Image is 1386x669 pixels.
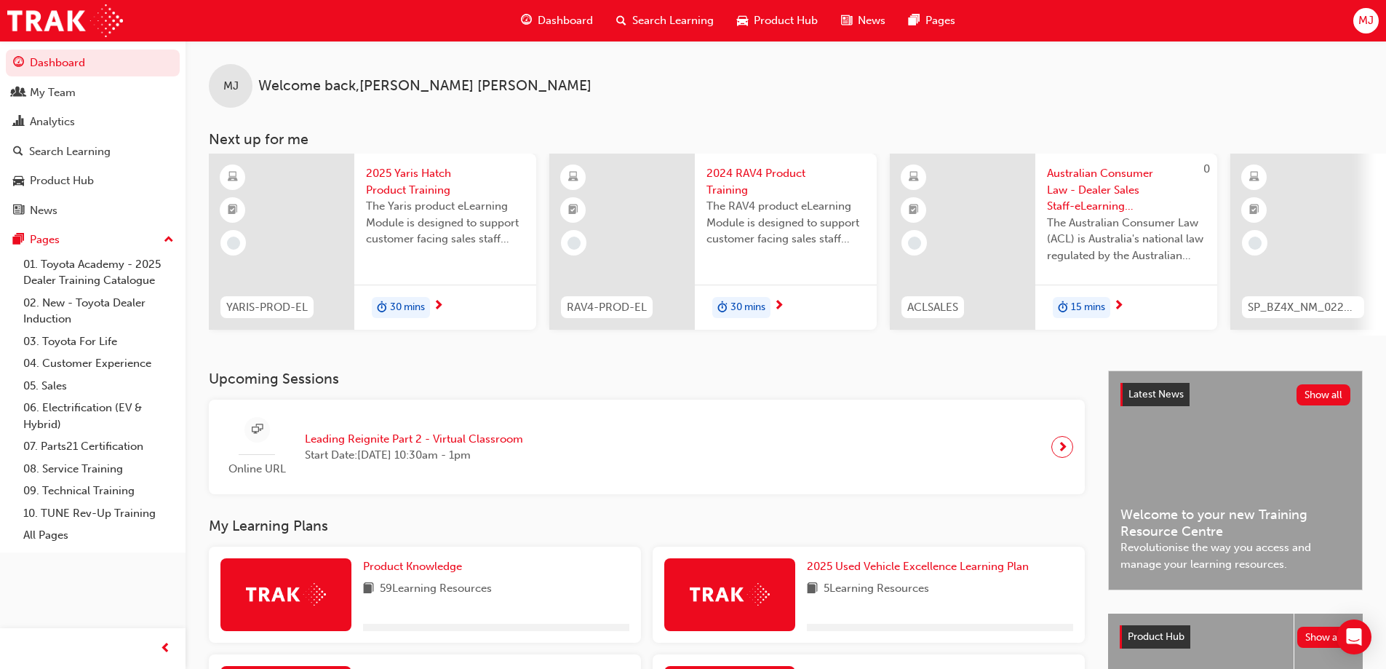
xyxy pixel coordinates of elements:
[1120,507,1350,539] span: Welcome to your new Training Resource Centre
[377,298,387,317] span: duration-icon
[186,131,1386,148] h3: Next up for me
[1249,201,1259,220] span: booktick-icon
[1113,300,1124,313] span: next-icon
[228,168,238,187] span: learningResourceType_ELEARNING-icon
[164,231,174,250] span: up-icon
[824,580,929,598] span: 5 Learning Resources
[363,560,462,573] span: Product Knowledge
[567,299,647,316] span: RAV4-PROD-EL
[1108,371,1363,590] a: Latest NewsShow allWelcome to your new Training Resource CentreRevolutionise the way you access a...
[6,138,180,165] a: Search Learning
[17,292,180,330] a: 02. New - Toyota Dealer Induction
[1337,619,1371,654] div: Open Intercom Messenger
[13,234,24,247] span: pages-icon
[13,87,24,100] span: people-icon
[17,524,180,547] a: All Pages
[13,57,24,70] span: guage-icon
[209,371,1085,387] h3: Upcoming Sessions
[220,411,1073,483] a: Online URLLeading Reignite Part 2 - Virtual ClassroomStart Date:[DATE] 10:30am - 1pm
[1120,625,1351,649] a: Product HubShow all
[6,226,180,253] button: Pages
[366,165,525,198] span: 2025 Yaris Hatch Product Training
[30,84,76,101] div: My Team
[252,421,263,439] span: sessionType_ONLINE_URL-icon
[690,583,770,606] img: Trak
[549,154,877,330] a: RAV4-PROD-EL2024 RAV4 Product TrainingThe RAV4 product eLearning Module is designed to support cu...
[17,253,180,292] a: 01. Toyota Academy - 2025 Dealer Training Catalogue
[433,300,444,313] span: next-icon
[390,299,425,316] span: 30 mins
[841,12,852,30] span: news-icon
[17,458,180,480] a: 08. Service Training
[258,78,592,95] span: Welcome back , [PERSON_NAME] [PERSON_NAME]
[1128,388,1184,400] span: Latest News
[6,50,180,76] a: Dashboard
[858,12,885,29] span: News
[730,299,765,316] span: 30 mins
[17,330,180,353] a: 03. Toyota For Life
[1297,627,1352,648] button: Show all
[773,300,784,313] span: next-icon
[568,168,578,187] span: learningResourceType_ELEARNING-icon
[706,165,865,198] span: 2024 RAV4 Product Training
[305,447,523,464] span: Start Date: [DATE] 10:30am - 1pm
[568,201,578,220] span: booktick-icon
[1057,437,1068,457] span: next-icon
[13,116,24,129] span: chart-icon
[363,558,468,575] a: Product Knowledge
[909,201,919,220] span: booktick-icon
[1249,168,1259,187] span: learningResourceType_ELEARNING-icon
[907,299,958,316] span: ACLSALES
[6,47,180,226] button: DashboardMy TeamAnalyticsSearch LearningProduct HubNews
[7,4,123,37] img: Trak
[246,583,326,606] img: Trak
[223,78,239,95] span: MJ
[908,237,921,250] span: learningRecordVerb_NONE-icon
[30,173,94,189] div: Product Hub
[30,114,75,130] div: Analytics
[6,79,180,106] a: My Team
[1128,630,1184,643] span: Product Hub
[567,237,581,250] span: learningRecordVerb_NONE-icon
[807,560,1029,573] span: 2025 Used Vehicle Excellence Learning Plan
[17,435,180,458] a: 07. Parts21 Certification
[632,12,714,29] span: Search Learning
[380,580,492,598] span: 59 Learning Resources
[605,6,725,36] a: search-iconSearch Learning
[737,12,748,30] span: car-icon
[13,205,24,218] span: news-icon
[209,154,536,330] a: YARIS-PROD-EL2025 Yaris Hatch Product TrainingThe Yaris product eLearning Module is designed to s...
[725,6,829,36] a: car-iconProduct Hub
[226,299,308,316] span: YARIS-PROD-EL
[6,167,180,194] a: Product Hub
[1047,215,1206,264] span: The Australian Consumer Law (ACL) is Australia's national law regulated by the Australian Competi...
[29,143,111,160] div: Search Learning
[1071,299,1105,316] span: 15 mins
[17,397,180,435] a: 06. Electrification (EV & Hybrid)
[227,237,240,250] span: learningRecordVerb_NONE-icon
[706,198,865,248] span: The RAV4 product eLearning Module is designed to support customer facing sales staff with introdu...
[807,558,1035,575] a: 2025 Used Vehicle Excellence Learning Plan
[17,375,180,397] a: 05. Sales
[909,12,920,30] span: pages-icon
[366,198,525,248] span: The Yaris product eLearning Module is designed to support customer facing sales staff with introd...
[890,154,1217,330] a: 0ACLSALESAustralian Consumer Law - Dealer Sales Staff-eLearning moduleThe Australian Consumer Law...
[1047,165,1206,215] span: Australian Consumer Law - Dealer Sales Staff-eLearning module
[13,175,24,188] span: car-icon
[220,461,293,478] span: Online URL
[1353,8,1379,33] button: MJ
[1248,237,1262,250] span: learningRecordVerb_NONE-icon
[17,480,180,502] a: 09. Technical Training
[1120,383,1350,406] a: Latest NewsShow all
[17,352,180,375] a: 04. Customer Experience
[829,6,897,36] a: news-iconNews
[897,6,967,36] a: pages-iconPages
[509,6,605,36] a: guage-iconDashboard
[1358,12,1374,29] span: MJ
[160,640,171,658] span: prev-icon
[717,298,728,317] span: duration-icon
[521,12,532,30] span: guage-icon
[30,202,57,219] div: News
[538,12,593,29] span: Dashboard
